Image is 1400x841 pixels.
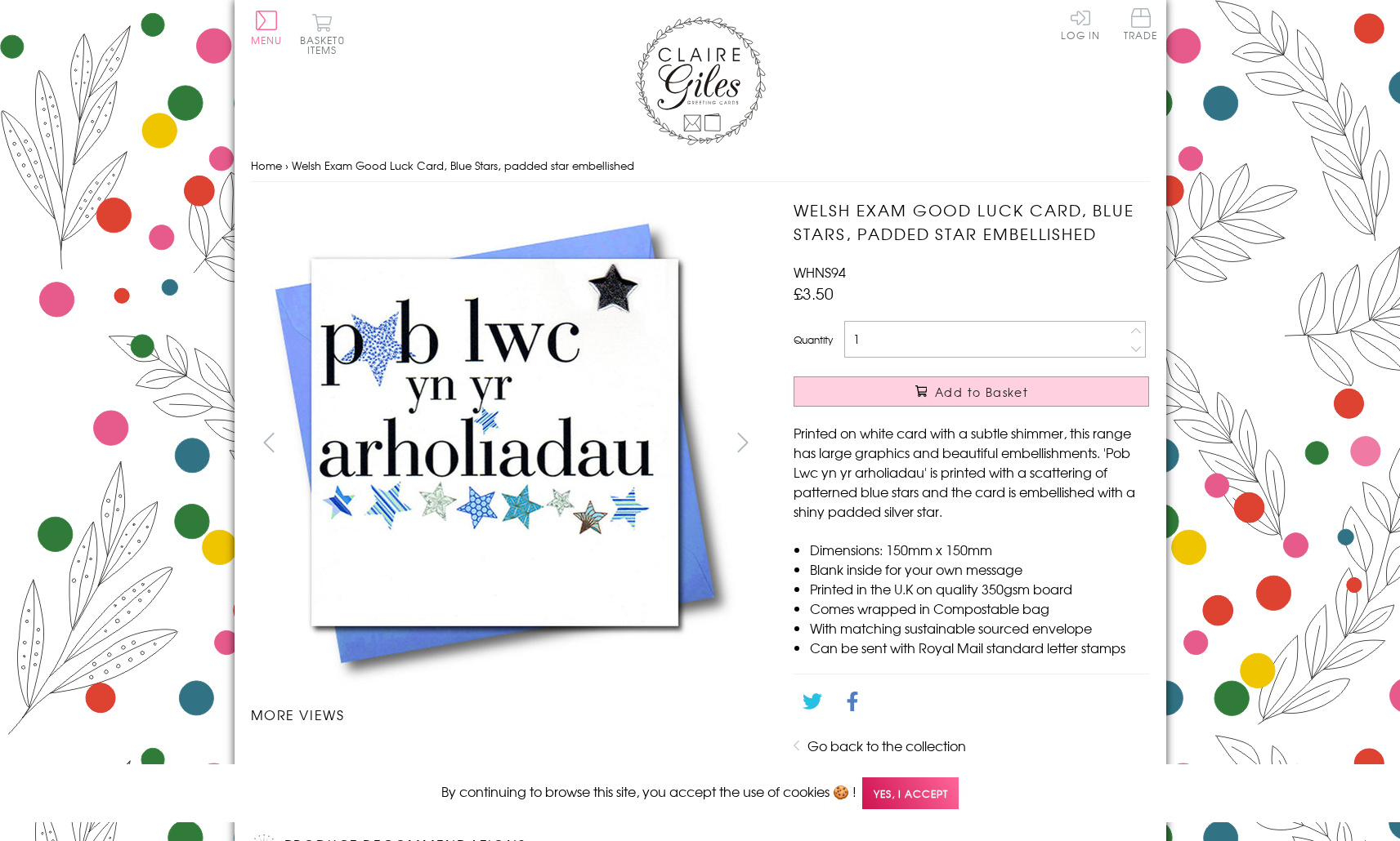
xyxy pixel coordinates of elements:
span: Menu [251,33,283,47]
ul: Carousel Pagination [251,741,762,776]
a: Go back to the collection [807,736,966,755]
li: Can be sent with Royal Mail standard letter stamps [810,638,1149,657]
li: Carousel Page 3 [506,741,633,776]
img: Welsh Exam Good Luck Card, Blue Stars, padded star embellished [251,198,741,688]
span: Trade [1124,8,1158,40]
span: Yes, I accept [862,777,959,809]
li: With matching sustainable sourced envelope [810,618,1149,638]
nav: breadcrumbs [251,149,1150,183]
h3: More views [251,705,762,724]
li: Carousel Page 2 [378,741,506,776]
button: prev [251,424,288,461]
li: Dimensions: 150mm x 150mm [810,540,1149,559]
li: Blank inside for your own message [810,559,1149,579]
span: 0 items [307,33,345,57]
button: next [724,424,761,461]
label: Quantity [794,332,833,347]
h1: Welsh Exam Good Luck Card, Blue Stars, padded star embellished [794,198,1149,246]
span: £3.50 [794,282,834,305]
span: Add to Basket [935,384,1028,400]
li: Comes wrapped in Compostable bag [810,598,1149,618]
span: Welsh Exam Good Luck Card, Blue Stars, padded star embellished [292,158,634,173]
a: Trade [1124,8,1158,43]
span: › [285,158,288,173]
button: Menu [251,11,283,45]
p: Printed on white card with a subtle shimmer, this range has large graphics and beautiful embellis... [794,423,1149,521]
li: Printed in the U.K on quality 350gsm board [810,579,1149,598]
button: Add to Basket [794,376,1149,407]
button: Basket0 items [300,13,345,55]
span: WHNS94 [794,262,846,282]
a: Log In [1061,8,1100,40]
a: Home [251,158,282,173]
img: Claire Giles Greetings Cards [635,16,766,145]
li: Carousel Page 1 (Current Slide) [251,741,378,776]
